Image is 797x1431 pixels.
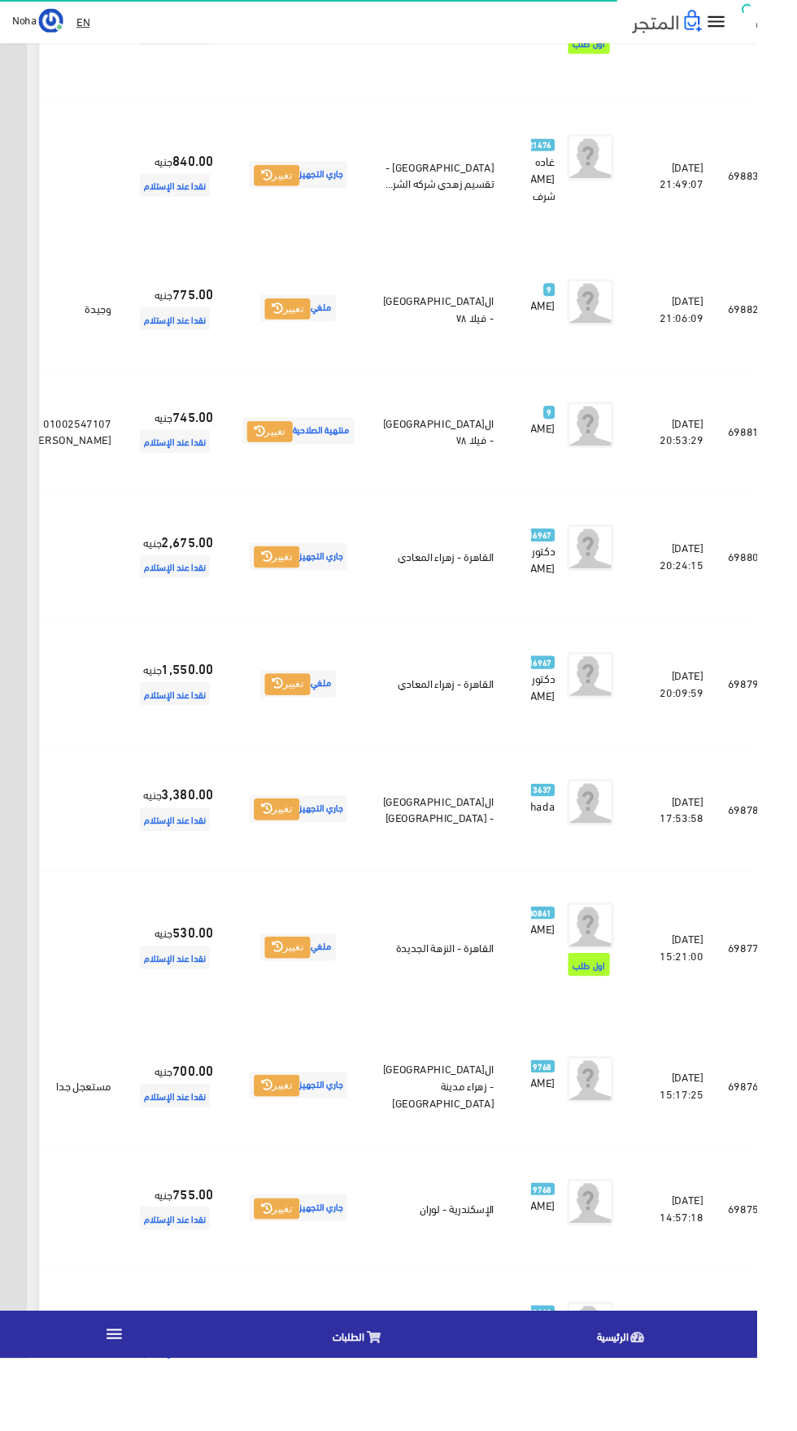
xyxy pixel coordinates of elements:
[553,955,585,969] span: 30861
[130,260,238,389] td: جنيه
[351,1398,384,1418] span: الطلبات
[558,1246,585,1260] span: 9768
[598,1113,647,1162] img: avatar.png
[390,1208,534,1337] td: الإسكندرية - لوران
[181,428,225,449] strong: 745.00
[147,183,221,207] span: نقدا عند الإستلام
[553,557,585,571] span: 16967
[147,453,221,477] span: نقدا عند الإستلام
[147,324,221,348] span: نقدا عند الإستلام
[598,553,647,602] img: avatar.png
[130,389,238,519] td: جنيه
[743,11,767,35] i: 
[130,108,238,260] td: جنيه
[181,1246,225,1268] strong: 755.00
[130,1079,238,1208] td: جنيه
[181,971,225,992] strong: 530.00
[147,1272,221,1296] span: نقدا عند الإستلام
[558,1117,585,1131] span: 9768
[560,553,585,607] a: 16967 دكتور [PERSON_NAME]
[147,1142,221,1167] span: نقدا عند الإستلام
[390,917,534,1079] td: القاهرة - النزهة الجديدة
[390,1079,534,1208] td: ال[GEOGRAPHIC_DATA] - زهراء مدينة [GEOGRAPHIC_DATA]
[390,260,534,389] td: ال[GEOGRAPHIC_DATA] - فيلا ٧٨
[673,1079,754,1208] td: [DATE] 15:17:25
[598,821,647,870] img: avatar.png
[558,826,585,840] span: 3637
[130,1208,238,1337] td: جنيه
[390,519,534,653] td: القاهرة - زهراء المعادي
[560,141,585,213] a: 21476 غاده [PERSON_NAME] شرف
[519,1385,797,1427] a: الرئيسية
[673,788,754,917] td: [DATE] 17:53:58
[598,141,647,190] img: avatar.png
[268,1263,316,1285] button: تغيير
[263,1129,366,1158] span: جاري التجهيز
[598,1242,647,1291] img: avatar.png
[673,917,754,1079] td: [DATE] 15:21:00
[10,389,130,519] td: 01002547107 [PERSON_NAME]...
[181,298,225,320] strong: 775.00
[598,951,647,1000] img: avatar.png
[598,424,647,472] img: avatar.png
[598,294,647,343] img: avatar.png
[673,108,754,260] td: [DATE] 21:49:07
[41,9,67,35] img: ...
[560,1113,585,1149] a: 9768 [PERSON_NAME]
[390,108,534,260] td: [GEOGRAPHIC_DATA] - تقسيم زهدي شركه الشر...
[241,1385,519,1427] a: الطلبات
[560,1242,585,1278] a: 9768 [PERSON_NAME]
[263,572,366,601] span: جاري التجهيز
[279,710,327,733] button: تغيير
[573,428,585,441] span: 9
[263,838,366,867] span: جاري التجهيز
[279,315,327,337] button: تغيير
[560,294,585,330] a: 9 [PERSON_NAME]
[599,1004,642,1029] span: اول طلب
[274,707,354,735] span: ملغي
[147,719,221,743] span: نقدا عند الإستلام
[81,12,94,33] u: EN
[147,997,221,1021] span: نقدا عند الإستلام
[74,8,101,37] a: EN
[260,444,308,467] button: تغيير
[10,1079,130,1208] td: مستعجل جدا
[147,851,221,876] span: نقدا عند الإستلام
[673,519,754,653] td: [DATE] 20:24:15
[13,8,67,34] a: ... Noha
[560,687,585,741] a: 16967 دكتور [PERSON_NAME]
[130,788,238,917] td: جنيه
[573,298,585,312] span: 9
[274,311,354,339] span: ملغي
[13,11,38,31] span: Noha
[551,837,585,860] span: Ghada
[263,170,366,198] span: جاري التجهيز
[170,559,225,581] strong: 2,675.00
[181,158,225,179] strong: 840.00
[147,585,221,609] span: نقدا عند الإستلام
[274,984,354,1012] span: ملغي
[268,576,316,598] button: تغيير
[255,440,373,468] span: منتهية الصلاحية
[553,691,585,705] span: 16967
[130,519,238,653] td: جنيه
[390,654,534,788] td: القاهرة - زهراء المعادي
[390,788,534,917] td: ال[GEOGRAPHIC_DATA] - [GEOGRAPHIC_DATA]
[560,951,585,987] a: 30861 [PERSON_NAME]
[279,987,327,1010] button: تغيير
[130,917,238,1079] td: جنيه
[170,825,225,846] strong: 3,380.00
[673,260,754,389] td: [DATE] 21:06:09
[673,389,754,519] td: [DATE] 20:53:29
[170,694,225,715] strong: 1,550.00
[560,424,585,459] a: 9 [PERSON_NAME]
[263,1259,366,1287] span: جاري التجهيز
[598,1372,647,1420] img: avatar.png
[598,687,647,736] img: avatar.png
[560,821,585,857] a: 3637 Ghada
[268,174,316,197] button: تغيير
[629,1398,662,1418] span: الرئيسية
[130,654,238,788] td: جنيه
[673,654,754,788] td: [DATE] 20:09:59
[181,1116,225,1137] strong: 700.00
